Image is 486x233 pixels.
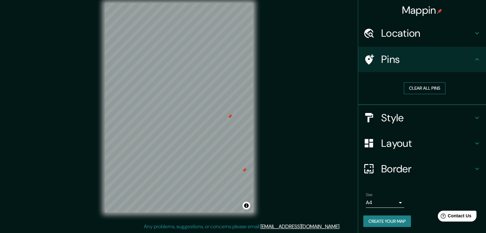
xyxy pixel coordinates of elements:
[358,20,486,46] div: Location
[366,192,373,197] label: Size
[429,208,479,226] iframe: Help widget launcher
[358,131,486,156] div: Layout
[381,111,473,124] h4: Style
[358,156,486,182] div: Border
[260,223,339,230] a: [EMAIL_ADDRESS][DOMAIN_NAME]
[437,9,442,14] img: pin-icon.png
[381,137,473,150] h4: Layout
[341,223,343,230] div: .
[358,105,486,131] div: Style
[402,4,443,17] h4: Mappin
[381,162,473,175] h4: Border
[381,27,473,40] h4: Location
[105,3,253,213] canvas: Map
[404,82,445,94] button: Clear all pins
[363,215,411,227] button: Create your map
[144,223,340,230] p: Any problems, suggestions, or concerns please email .
[358,47,486,72] div: Pins
[243,202,250,209] button: Toggle attribution
[381,53,473,66] h4: Pins
[366,198,404,208] div: A4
